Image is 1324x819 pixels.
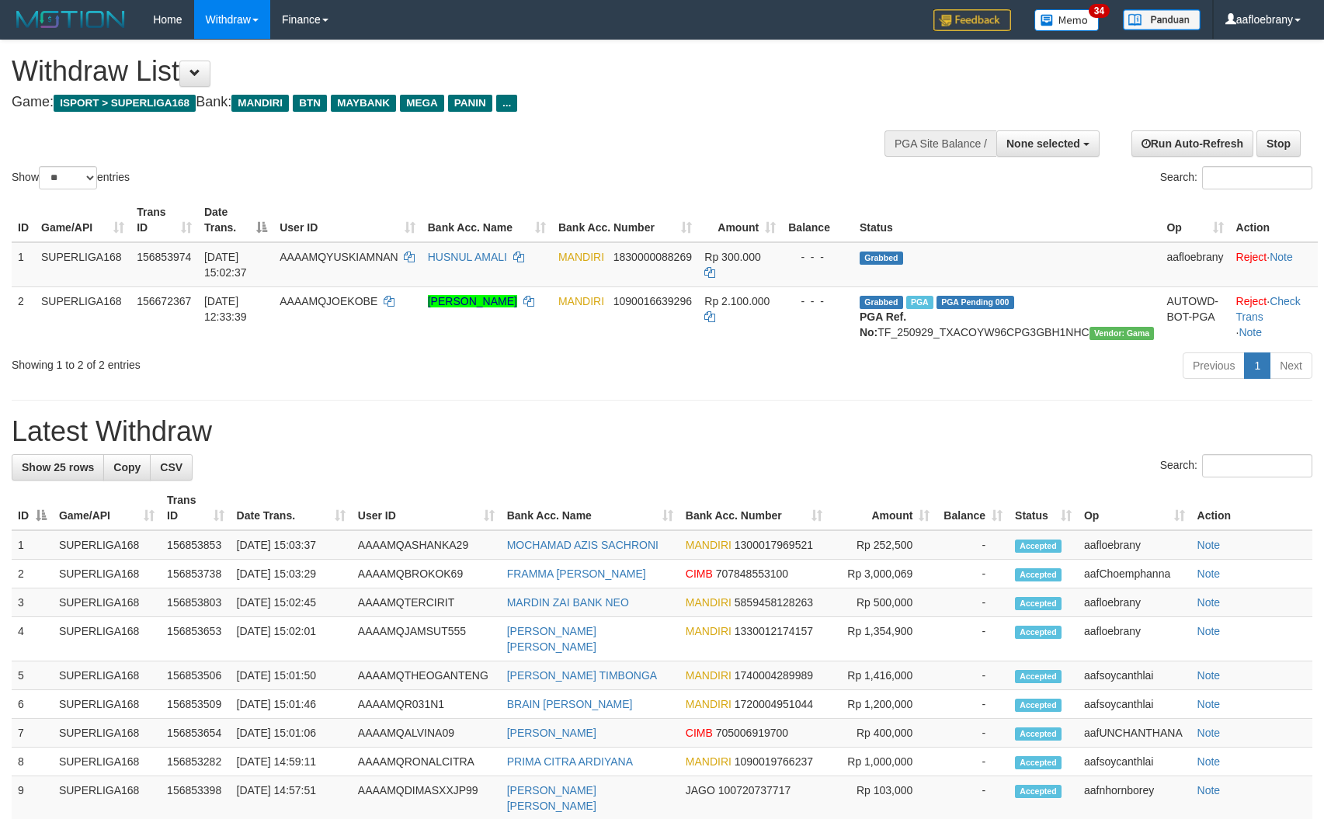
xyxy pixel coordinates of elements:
[12,416,1312,447] h1: Latest Withdraw
[130,198,198,242] th: Trans ID: activate to sort column ascending
[428,251,507,263] a: HUSNUL AMALI
[161,661,231,690] td: 156853506
[1078,486,1191,530] th: Op: activate to sort column ascending
[1089,4,1110,18] span: 34
[1244,352,1270,379] a: 1
[1197,755,1221,768] a: Note
[829,530,937,560] td: Rp 252,500
[507,755,633,768] a: PRIMA CITRA ARDIYANA
[1078,661,1191,690] td: aafsoycanthlai
[231,661,352,690] td: [DATE] 15:01:50
[448,95,492,112] span: PANIN
[231,486,352,530] th: Date Trans.: activate to sort column ascending
[1015,626,1062,639] span: Accepted
[1230,198,1318,242] th: Action
[12,560,53,588] td: 2
[735,596,813,609] span: Copy 5859458128263 to clipboard
[829,560,937,588] td: Rp 3,000,069
[884,130,996,157] div: PGA Site Balance /
[686,727,713,739] span: CIMB
[829,748,937,776] td: Rp 1,000,000
[273,198,422,242] th: User ID: activate to sort column ascending
[1034,9,1100,31] img: Button%20Memo.svg
[1202,166,1312,189] input: Search:
[936,530,1009,560] td: -
[1197,727,1221,739] a: Note
[1015,756,1062,769] span: Accepted
[507,596,629,609] a: MARDIN ZAI BANK NEO
[507,669,657,682] a: [PERSON_NAME] TIMBONGA
[231,748,352,776] td: [DATE] 14:59:11
[735,755,813,768] span: Copy 1090019766237 to clipboard
[1236,295,1301,323] a: Check Trans
[280,251,398,263] span: AAAAMQYUSKIAMNAN
[53,617,161,661] td: SUPERLIGA168
[1131,130,1253,157] a: Run Auto-Refresh
[204,251,247,279] span: [DATE] 15:02:37
[788,293,847,309] div: - - -
[686,755,732,768] span: MANDIRI
[53,588,161,617] td: SUPERLIGA168
[936,661,1009,690] td: -
[507,727,596,739] a: [PERSON_NAME]
[704,251,760,263] span: Rp 300.000
[1183,352,1245,379] a: Previous
[1270,352,1312,379] a: Next
[54,95,196,112] span: ISPORT > SUPERLIGA168
[996,130,1100,157] button: None selected
[829,690,937,719] td: Rp 1,200,000
[1197,596,1221,609] a: Note
[12,690,53,719] td: 6
[1123,9,1201,30] img: panduan.png
[1009,486,1078,530] th: Status: activate to sort column ascending
[613,295,692,307] span: Copy 1090016639296 to clipboard
[936,719,1009,748] td: -
[35,286,130,346] td: SUPERLIGA168
[161,560,231,588] td: 156853738
[22,461,94,474] span: Show 25 rows
[1160,166,1312,189] label: Search:
[161,486,231,530] th: Trans ID: activate to sort column ascending
[937,296,1014,309] span: PGA Pending
[12,661,53,690] td: 5
[716,727,788,739] span: Copy 705006919700 to clipboard
[1078,588,1191,617] td: aafloebrany
[39,166,97,189] select: Showentries
[12,242,35,287] td: 1
[161,748,231,776] td: 156853282
[1256,130,1301,157] a: Stop
[860,296,903,309] span: Grabbed
[137,295,191,307] span: 156672367
[853,198,1160,242] th: Status
[12,56,867,87] h1: Withdraw List
[1236,295,1267,307] a: Reject
[231,719,352,748] td: [DATE] 15:01:06
[204,295,247,323] span: [DATE] 12:33:39
[1239,326,1262,338] a: Note
[1197,698,1221,710] a: Note
[788,249,847,265] div: - - -
[12,95,867,110] h4: Game: Bank:
[53,719,161,748] td: SUPERLIGA168
[53,661,161,690] td: SUPERLIGA168
[496,95,517,112] span: ...
[1160,286,1229,346] td: AUTOWD-BOT-PGA
[12,530,53,560] td: 1
[231,690,352,719] td: [DATE] 15:01:46
[12,617,53,661] td: 4
[1197,669,1221,682] a: Note
[53,530,161,560] td: SUPERLIGA168
[12,351,540,373] div: Showing 1 to 2 of 2 entries
[686,698,732,710] span: MANDIRI
[12,198,35,242] th: ID
[1230,286,1318,346] td: · ·
[829,661,937,690] td: Rp 1,416,000
[1197,567,1221,580] a: Note
[53,486,161,530] th: Game/API: activate to sort column ascending
[829,486,937,530] th: Amount: activate to sort column ascending
[1015,568,1062,581] span: Accepted
[160,461,182,474] span: CSV
[1197,539,1221,551] a: Note
[686,625,732,637] span: MANDIRI
[735,625,813,637] span: Copy 1330012174157 to clipboard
